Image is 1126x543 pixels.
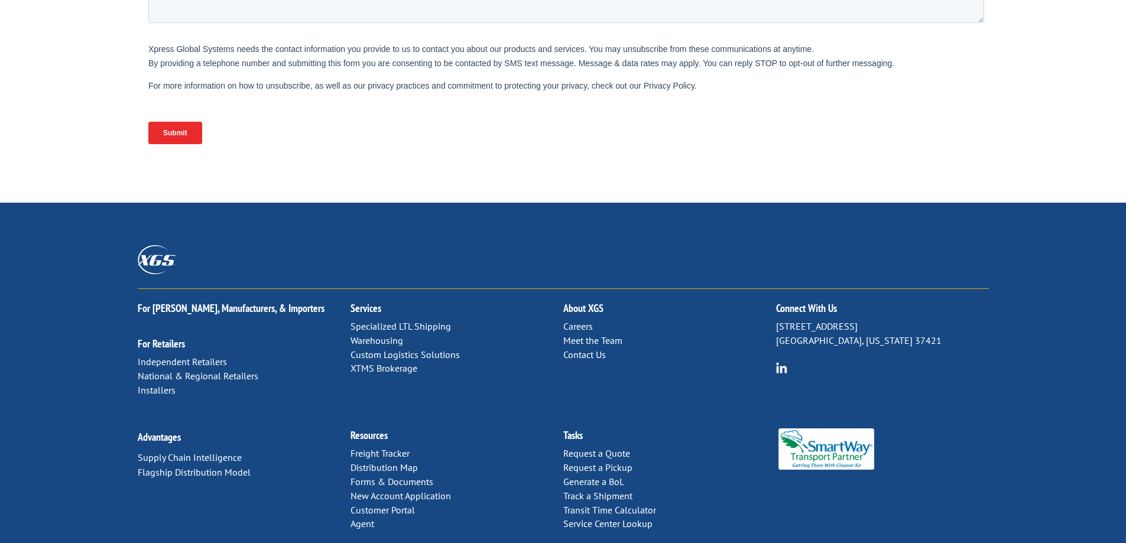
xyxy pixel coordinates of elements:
a: Request a Quote [563,447,630,459]
a: Agent [351,518,374,529]
a: Services [351,301,381,315]
a: Supply Chain Intelligence [138,451,242,463]
a: Transit Time Calculator [563,504,656,516]
a: Careers [563,320,593,332]
a: Freight Tracker [351,447,410,459]
a: Forms & Documents [351,476,433,487]
img: Smartway_Logo [776,428,877,470]
a: Flagship Distribution Model [138,466,251,478]
a: Request a Pickup [563,461,632,473]
a: Warehousing [351,334,403,346]
h2: Tasks [563,430,776,447]
a: Track a Shipment [563,490,632,502]
span: Phone number [420,50,470,58]
a: Generate a BoL [563,476,624,487]
a: Custom Logistics Solutions [351,349,460,360]
span: Contact by Phone [434,133,495,142]
a: National & Regional Retailers [138,370,258,382]
a: Distribution Map [351,461,418,473]
img: XGS_Logos_ALL_2024_All_White [138,245,176,274]
a: New Account Application [351,490,451,502]
a: Installers [138,384,176,396]
a: About XGS [563,301,603,315]
a: Meet the Team [563,334,622,346]
a: Customer Portal [351,504,415,516]
span: Last name [420,1,456,10]
a: Contact Us [563,349,606,360]
a: Service Center Lookup [563,518,653,529]
a: Independent Retailers [138,356,227,368]
input: Contact by Email [423,116,431,124]
span: Contact by Email [434,117,492,126]
h2: Connect With Us [776,303,989,320]
a: Advantages [138,430,181,444]
p: [STREET_ADDRESS] [GEOGRAPHIC_DATA], [US_STATE] 37421 [776,320,989,348]
a: For Retailers [138,337,185,350]
a: For [PERSON_NAME], Manufacturers, & Importers [138,301,325,315]
input: Contact by Phone [423,132,431,140]
a: Resources [351,428,388,442]
img: group-6 [776,362,787,373]
a: Specialized LTL Shipping [351,320,451,332]
a: XTMS Brokerage [351,362,417,374]
span: Contact Preference [420,98,486,107]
